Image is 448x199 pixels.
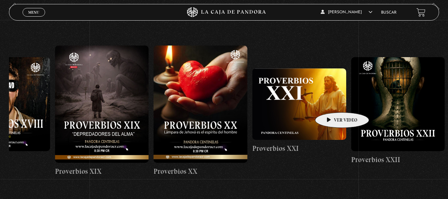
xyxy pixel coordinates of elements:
[26,16,41,21] span: Cerrar
[381,11,397,15] a: Buscar
[416,8,425,17] a: View your shopping cart
[28,10,39,14] span: Menu
[55,166,149,177] h4: Proverbios XIX
[351,154,445,165] h4: Proverbios XXII
[428,3,439,15] button: Next
[9,3,21,15] button: Previous
[154,166,247,177] h4: Proverbios XX
[252,143,346,154] h4: Proverbios XXI
[321,10,372,14] span: [PERSON_NAME]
